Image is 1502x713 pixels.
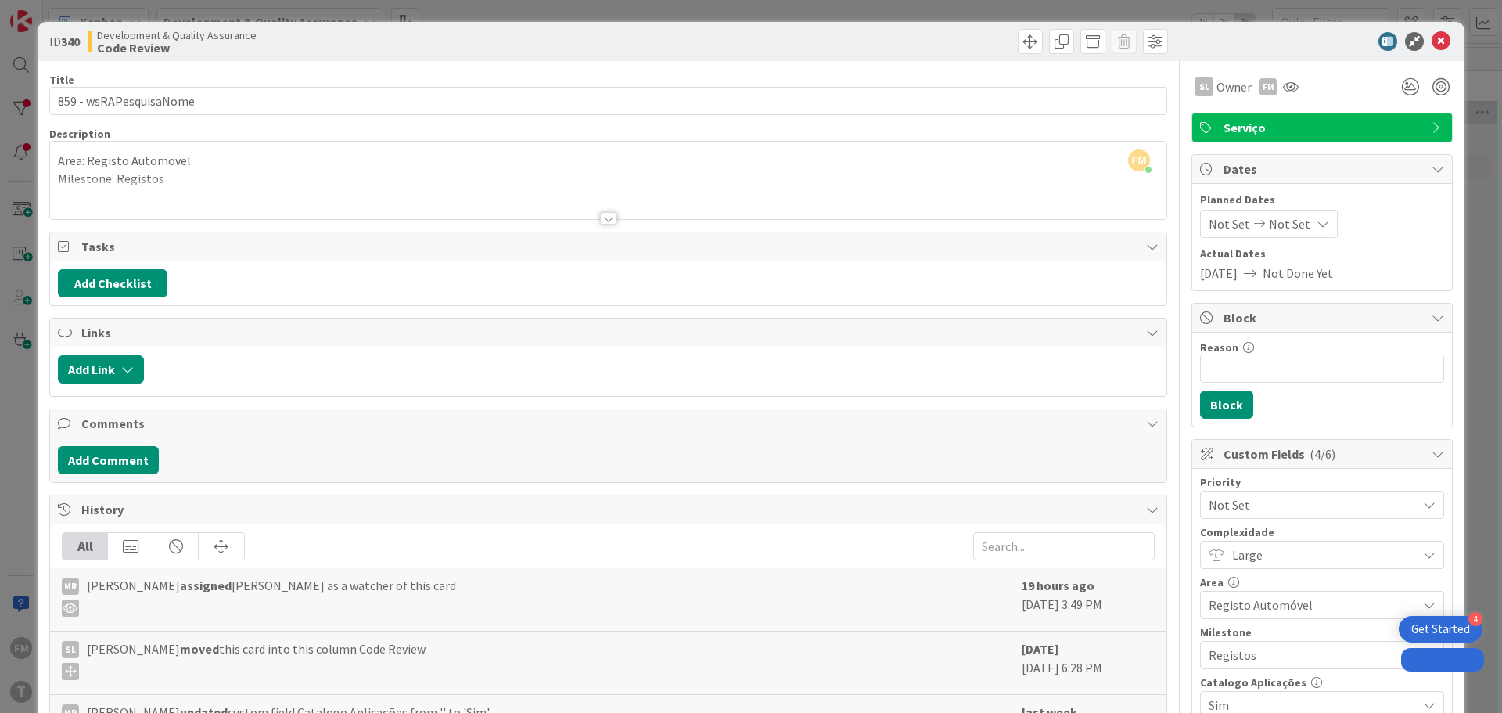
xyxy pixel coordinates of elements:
[1200,391,1253,419] button: Block
[62,578,79,595] div: MR
[1310,446,1335,462] span: ( 4/6 )
[1128,149,1150,171] span: FM
[87,576,456,617] span: [PERSON_NAME] [PERSON_NAME] as a watcher of this card
[1209,214,1250,233] span: Not Set
[1411,621,1470,637] div: Get Started
[1200,192,1444,208] span: Planned Dates
[97,29,257,41] span: Development & Quality Assurance
[81,500,1138,519] span: History
[1022,576,1155,623] div: [DATE] 3:49 PM
[58,152,1159,170] p: Area: Registo Automovel
[1022,639,1155,686] div: [DATE] 6:28 PM
[49,127,110,141] span: Description
[1200,627,1444,638] div: Milestone
[180,641,219,657] b: moved
[1200,527,1444,538] div: Complexidade
[1209,644,1409,666] span: Registos
[49,87,1167,115] input: type card name here...
[1209,594,1409,616] span: Registo Automóvel
[1468,612,1482,626] div: 4
[58,355,144,384] button: Add Link
[97,41,257,54] b: Code Review
[49,73,74,87] label: Title
[1209,494,1409,516] span: Not Set
[1200,340,1238,355] label: Reason
[1022,641,1058,657] b: [DATE]
[58,446,159,474] button: Add Comment
[62,641,79,658] div: SL
[49,32,80,51] span: ID
[1263,264,1333,283] span: Not Done Yet
[1200,264,1238,283] span: [DATE]
[63,533,108,560] div: All
[81,414,1138,433] span: Comments
[1200,477,1444,488] div: Priority
[87,639,426,680] span: [PERSON_NAME] this card into this column Code Review
[58,269,167,297] button: Add Checklist
[1269,214,1310,233] span: Not Set
[1195,77,1213,96] div: SL
[1200,677,1444,688] div: Catalogo Aplicações
[1399,616,1482,643] div: Open Get Started checklist, remaining modules: 4
[1224,160,1424,178] span: Dates
[973,532,1155,560] input: Search...
[1232,544,1409,566] span: Large
[1224,445,1424,463] span: Custom Fields
[81,323,1138,342] span: Links
[1216,77,1252,96] span: Owner
[1224,118,1424,137] span: Serviço
[1200,246,1444,262] span: Actual Dates
[61,34,80,49] b: 340
[1224,308,1424,327] span: Block
[1200,577,1444,588] div: Area
[1259,78,1277,95] div: FM
[180,578,232,593] b: assigned
[81,237,1138,256] span: Tasks
[1022,578,1094,593] b: 19 hours ago
[58,170,1159,188] p: Milestone: Registos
